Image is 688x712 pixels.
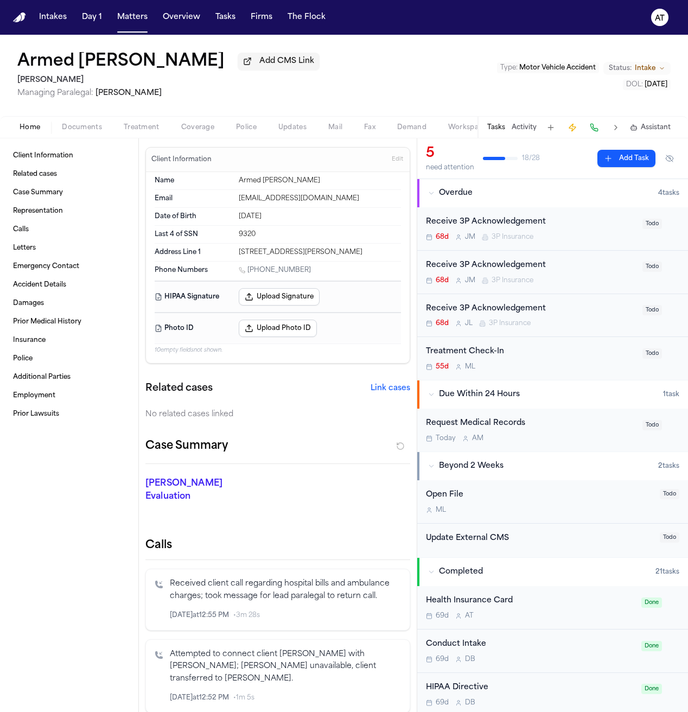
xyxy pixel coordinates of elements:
[439,461,504,472] span: Beyond 2 Weeks
[436,506,446,514] span: M L
[642,219,662,229] span: Todo
[426,682,635,694] div: HIPAA Directive
[233,611,260,620] span: • 3m 28s
[113,8,152,27] a: Matters
[439,389,520,400] span: Due Within 24 Hours
[246,8,277,27] a: Firms
[426,145,474,162] div: 5
[417,179,688,207] button: Overdue4tasks
[13,244,36,252] span: Letters
[492,233,533,241] span: 3P Insurance
[603,62,671,75] button: Change status from Intake
[489,319,531,328] span: 3P Insurance
[492,276,533,285] span: 3P Insurance
[239,248,401,257] div: [STREET_ADDRESS][PERSON_NAME]
[436,363,449,371] span: 55d
[9,313,130,330] a: Prior Medical History
[158,8,205,27] button: Overview
[13,373,71,382] span: Additional Parties
[426,489,653,501] div: Open File
[9,350,130,367] a: Police
[417,251,688,294] div: Open task: Receive 3P Acknowledgement
[543,120,558,135] button: Add Task
[439,567,483,577] span: Completed
[623,79,671,90] button: Edit DOL: 2025-07-28
[9,166,130,183] a: Related cases
[233,694,254,702] span: • 1m 5s
[17,52,225,72] button: Edit matter name
[465,612,474,620] span: A T
[630,123,671,132] button: Assistant
[642,305,662,315] span: Todo
[658,189,679,198] span: 4 task s
[155,288,232,306] dt: HIPAA Signature
[170,611,229,620] span: [DATE] at 12:55 PM
[426,163,474,172] div: need attention
[465,655,475,664] span: D B
[655,568,679,576] span: 21 task s
[660,150,679,167] button: Hide completed tasks (⌘⇧H)
[9,239,130,257] a: Letters
[239,176,401,185] div: Armed [PERSON_NAME]
[124,123,160,132] span: Treatment
[145,437,228,455] h2: Case Summary
[417,409,688,452] div: Open task: Request Medical Records
[145,538,410,553] h2: Calls
[155,194,232,203] dt: Email
[426,595,635,607] div: Health Insurance Card
[642,262,662,272] span: Todo
[13,12,26,23] img: Finch Logo
[155,248,232,257] dt: Address Line 1
[417,380,688,409] button: Due Within 24 Hours1task
[149,155,214,164] h3: Client Information
[238,53,320,70] button: Add CMS Link
[145,477,225,503] p: [PERSON_NAME] Evaluation
[641,597,662,608] span: Done
[155,212,232,221] dt: Date of Birth
[465,363,475,371] span: M L
[641,641,662,651] span: Done
[371,383,410,394] button: Link cases
[239,230,401,239] div: 9320
[642,348,662,359] span: Todo
[283,8,330,27] button: The Flock
[448,123,490,132] span: Workspaces
[155,266,208,275] span: Phone Numbers
[170,578,401,603] p: Received client call regarding hospital bills and ambulance charges; took message for lead parale...
[417,294,688,338] div: Open task: Receive 3P Acknowledgement
[155,320,232,337] dt: Photo ID
[436,612,449,620] span: 69d
[13,207,63,215] span: Representation
[465,319,473,328] span: J L
[9,276,130,294] a: Accident Details
[522,154,540,163] span: 18 / 28
[259,56,314,67] span: Add CMS Link
[95,89,162,97] span: [PERSON_NAME]
[13,188,63,197] span: Case Summary
[655,15,665,22] text: AT
[436,276,449,285] span: 68d
[13,225,29,234] span: Calls
[170,649,401,685] p: Attempted to connect client [PERSON_NAME] with [PERSON_NAME]; [PERSON_NAME] unavailable, client t...
[239,212,401,221] div: [DATE]
[426,638,635,651] div: Conduct Intake
[9,295,130,312] a: Damages
[211,8,240,27] button: Tasks
[417,586,688,630] div: Open task: Health Insurance Card
[436,319,449,328] span: 68d
[13,262,79,271] span: Emergency Contact
[278,123,307,132] span: Updates
[660,489,679,499] span: Todo
[239,194,401,203] div: [EMAIL_ADDRESS][DOMAIN_NAME]
[236,123,257,132] span: Police
[13,299,44,308] span: Damages
[78,8,106,27] a: Day 1
[519,65,596,71] span: Motor Vehicle Accident
[417,630,688,673] div: Open task: Conduct Intake
[239,288,320,306] button: Upload Signature
[658,462,679,471] span: 2 task s
[9,147,130,164] a: Client Information
[9,221,130,238] a: Calls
